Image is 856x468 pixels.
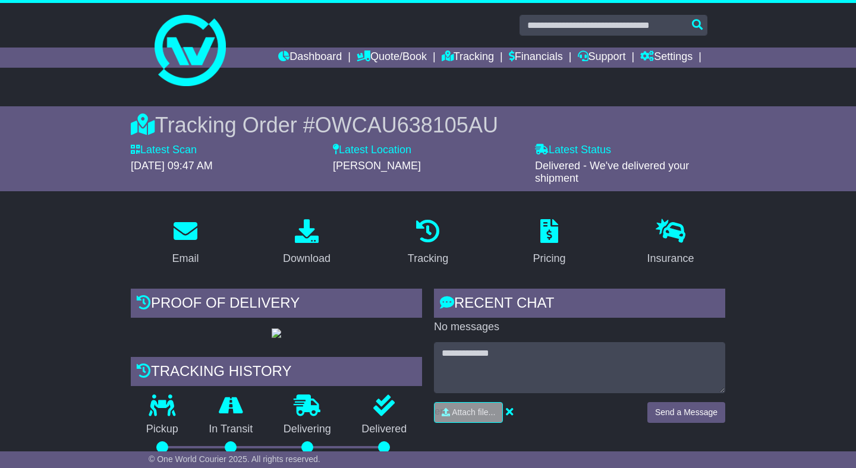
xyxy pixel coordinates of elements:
p: Pickup [131,423,194,436]
span: OWCAU638105AU [315,113,498,137]
div: Proof of Delivery [131,289,422,321]
a: Support [578,48,626,68]
a: Quote/Book [357,48,427,68]
div: Tracking [408,251,448,267]
div: Pricing [533,251,565,267]
img: GetPodImage [272,328,281,338]
div: Email [172,251,199,267]
div: Download [283,251,331,267]
a: Financials [509,48,563,68]
a: Dashboard [278,48,342,68]
a: Email [164,215,206,271]
span: [PERSON_NAME] [333,160,421,172]
a: Settings [640,48,693,68]
span: © One World Courier 2025. All rights reserved. [149,454,320,464]
label: Latest Status [535,144,611,157]
div: RECENT CHAT [434,289,725,321]
button: Send a Message [647,402,725,423]
a: Pricing [525,215,573,271]
a: Tracking [442,48,494,68]
span: [DATE] 09:47 AM [131,160,213,172]
a: Download [275,215,338,271]
a: Insurance [639,215,701,271]
p: Delivering [268,423,347,436]
p: No messages [434,321,725,334]
p: Delivered [347,423,423,436]
div: Insurance [647,251,694,267]
div: Tracking Order # [131,112,725,138]
div: Tracking history [131,357,422,389]
span: Delivered - We've delivered your shipment [535,160,689,185]
a: Tracking [400,215,456,271]
p: In Transit [194,423,269,436]
label: Latest Location [333,144,411,157]
label: Latest Scan [131,144,197,157]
